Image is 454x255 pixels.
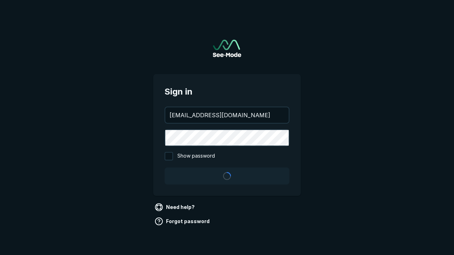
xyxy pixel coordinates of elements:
a: Forgot password [153,216,212,227]
input: your@email.com [165,107,289,123]
span: Show password [177,152,215,160]
img: See-Mode Logo [213,40,241,57]
a: Need help? [153,202,198,213]
span: Sign in [165,85,289,98]
a: Go to sign in [213,40,241,57]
